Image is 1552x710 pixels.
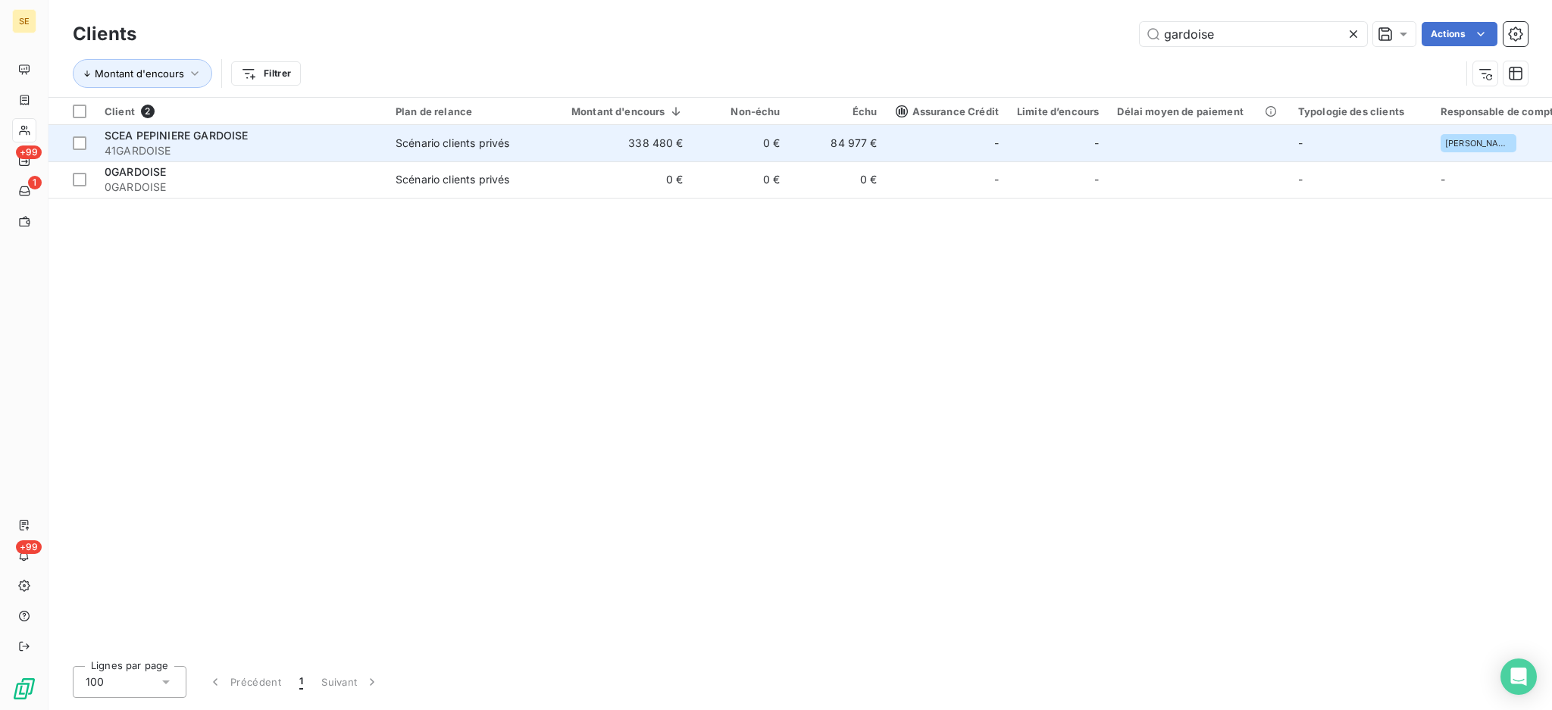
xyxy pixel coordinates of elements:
[105,129,248,142] span: SCEA PEPINIERE GARDOISE
[702,105,781,117] div: Non-échu
[396,105,535,117] div: Plan de relance
[28,176,42,189] span: 1
[141,105,155,118] span: 2
[1140,22,1367,46] input: Rechercher
[994,136,999,151] span: -
[693,161,790,198] td: 0 €
[16,540,42,554] span: +99
[1445,139,1512,148] span: [PERSON_NAME]
[105,165,166,178] span: 0GARDOISE
[994,172,999,187] span: -
[16,145,42,159] span: +99
[896,105,999,117] span: Assurance Crédit
[1298,136,1303,149] span: -
[86,674,104,690] span: 100
[1094,136,1099,151] span: -
[799,105,878,117] div: Échu
[105,180,377,195] span: 0GARDOISE
[73,59,212,88] button: Montant d'encours
[73,20,136,48] h3: Clients
[290,666,312,698] button: 1
[105,105,135,117] span: Client
[231,61,301,86] button: Filtrer
[299,674,303,690] span: 1
[105,143,377,158] span: 41GARDOISE
[553,105,684,117] div: Montant d'encours
[1017,105,1099,117] div: Limite d’encours
[790,161,887,198] td: 0 €
[1094,172,1099,187] span: -
[12,677,36,701] img: Logo LeanPay
[1422,22,1497,46] button: Actions
[1117,105,1279,117] div: Délai moyen de paiement
[1298,105,1422,117] div: Typologie des clients
[544,125,693,161] td: 338 480 €
[790,125,887,161] td: 84 977 €
[1500,658,1537,695] div: Open Intercom Messenger
[312,666,389,698] button: Suivant
[1298,173,1303,186] span: -
[396,136,509,151] div: Scénario clients privés
[1441,173,1445,186] span: -
[199,666,290,698] button: Précédent
[693,125,790,161] td: 0 €
[95,67,184,80] span: Montant d'encours
[544,161,693,198] td: 0 €
[396,172,509,187] div: Scénario clients privés
[12,9,36,33] div: SE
